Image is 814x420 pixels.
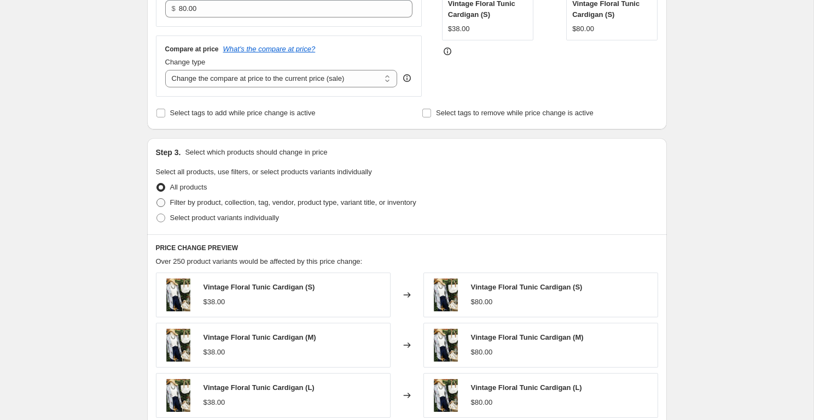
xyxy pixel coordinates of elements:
span: Select all products, use filters, or select products variants individually [156,168,372,176]
div: $38.00 [203,397,225,408]
span: Vintage Floral Tunic Cardigan (L) [471,383,582,392]
span: $ [172,4,176,13]
p: Select which products should change in price [185,147,327,158]
div: $80.00 [572,23,594,34]
span: Change type [165,58,206,66]
span: Select product variants individually [170,214,279,222]
div: $38.00 [203,297,225,307]
img: Screen-Shot-2019-08-15-at-1.43.26-PM-317141_80x.png [429,379,462,412]
img: Screen-Shot-2019-08-15-at-1.43.26-PM-317141_80x.png [162,279,195,311]
span: Select tags to remove while price change is active [436,109,594,117]
span: Select tags to add while price change is active [170,109,316,117]
span: Over 250 product variants would be affected by this price change: [156,257,363,265]
span: Vintage Floral Tunic Cardigan (S) [471,283,583,291]
span: Vintage Floral Tunic Cardigan (S) [203,283,315,291]
h6: PRICE CHANGE PREVIEW [156,244,658,252]
div: $80.00 [471,297,493,307]
div: help [402,73,412,84]
div: $38.00 [203,347,225,358]
button: What's the compare at price? [223,45,316,53]
div: $80.00 [471,347,493,358]
span: Filter by product, collection, tag, vendor, product type, variant title, or inventory [170,198,416,206]
div: $38.00 [448,23,470,34]
h3: Compare at price [165,45,219,54]
span: Vintage Floral Tunic Cardigan (L) [203,383,315,392]
h2: Step 3. [156,147,181,158]
div: $80.00 [471,397,493,408]
span: Vintage Floral Tunic Cardigan (M) [203,333,316,341]
img: Screen-Shot-2019-08-15-at-1.43.26-PM-317141_80x.png [162,379,195,412]
img: Screen-Shot-2019-08-15-at-1.43.26-PM-317141_80x.png [429,329,462,362]
span: All products [170,183,207,191]
span: Vintage Floral Tunic Cardigan (M) [471,333,584,341]
img: Screen-Shot-2019-08-15-at-1.43.26-PM-317141_80x.png [429,279,462,311]
img: Screen-Shot-2019-08-15-at-1.43.26-PM-317141_80x.png [162,329,195,362]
